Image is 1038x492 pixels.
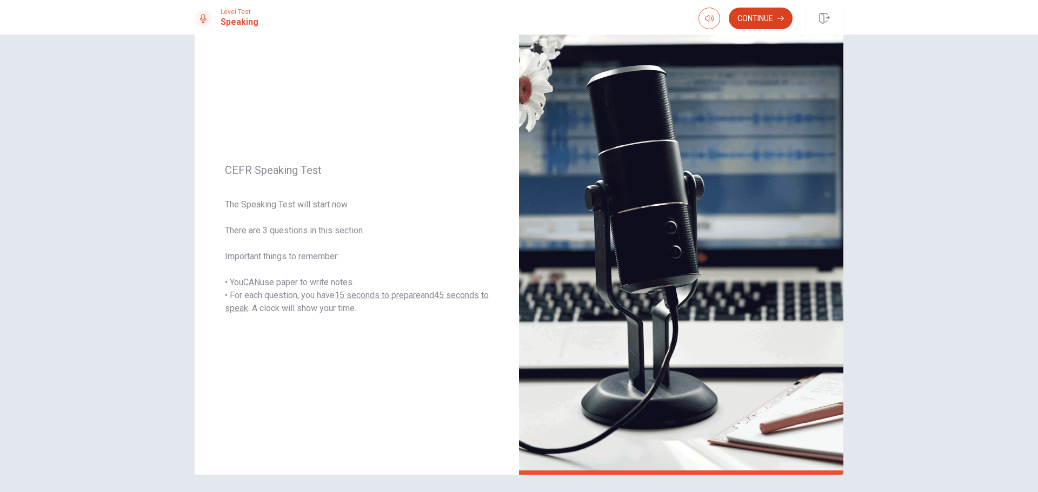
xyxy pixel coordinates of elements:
[729,8,793,29] button: Continue
[221,8,258,16] span: Level Test
[225,198,489,315] span: The Speaking Test will start now. There are 3 questions in this section. Important things to reme...
[335,290,421,300] u: 15 seconds to prepare
[519,4,843,475] img: speaking intro
[243,277,260,287] u: CAN
[225,164,489,177] span: CEFR Speaking Test
[221,16,258,29] h1: Speaking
